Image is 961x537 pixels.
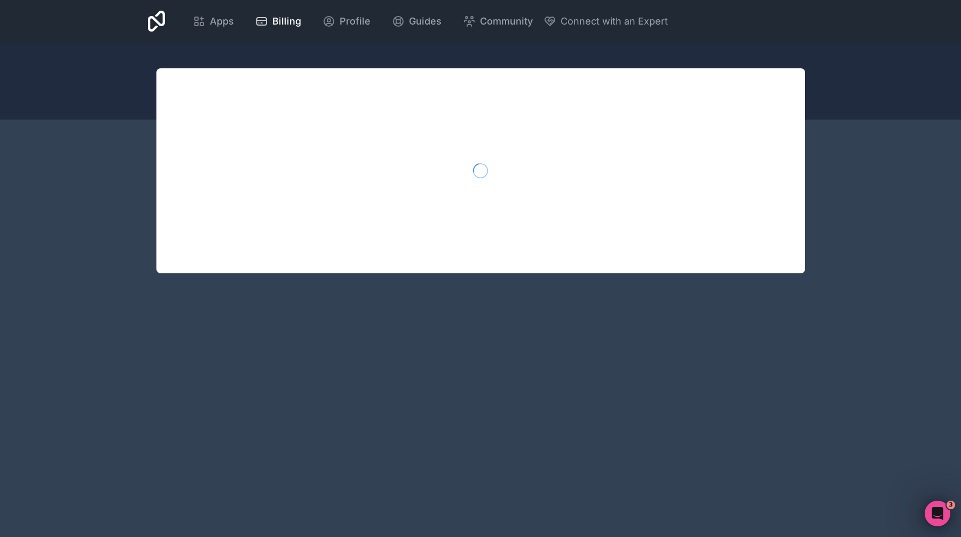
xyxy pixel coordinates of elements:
[340,14,371,29] span: Profile
[454,10,541,33] a: Community
[925,501,950,526] iframe: Intercom live chat
[314,10,379,33] a: Profile
[184,10,242,33] a: Apps
[543,14,668,29] button: Connect with an Expert
[247,10,310,33] a: Billing
[561,14,668,29] span: Connect with an Expert
[947,501,955,509] span: 3
[272,14,301,29] span: Billing
[383,10,450,33] a: Guides
[210,14,234,29] span: Apps
[480,14,533,29] span: Community
[409,14,442,29] span: Guides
